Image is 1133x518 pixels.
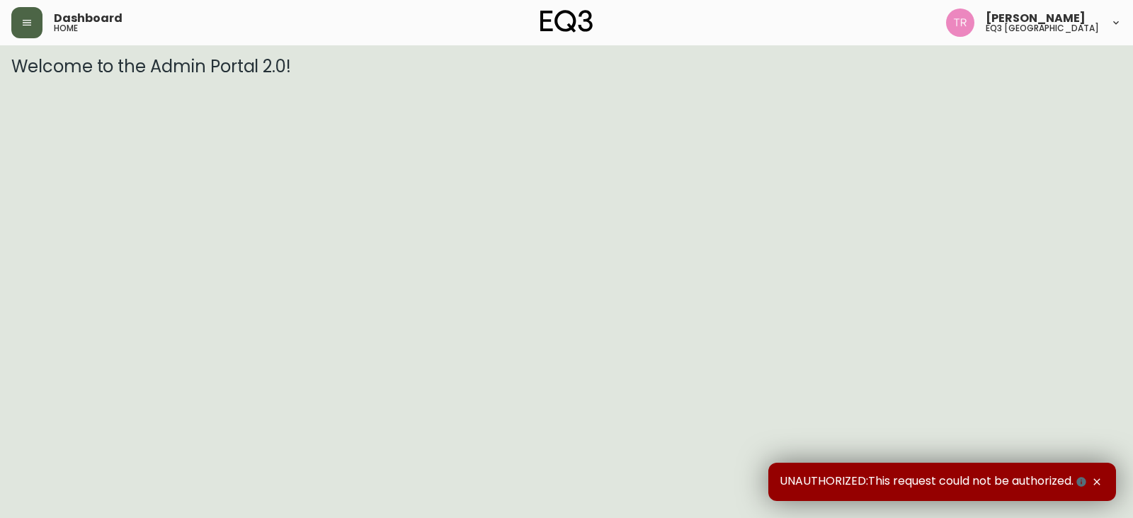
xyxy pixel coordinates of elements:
[946,9,974,37] img: 214b9049a7c64896e5c13e8f38ff7a87
[780,474,1089,490] span: UNAUTHORIZED:This request could not be authorized.
[540,10,593,33] img: logo
[986,24,1099,33] h5: eq3 [GEOGRAPHIC_DATA]
[54,13,123,24] span: Dashboard
[11,57,1122,77] h3: Welcome to the Admin Portal 2.0!
[986,13,1086,24] span: [PERSON_NAME]
[54,24,78,33] h5: home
